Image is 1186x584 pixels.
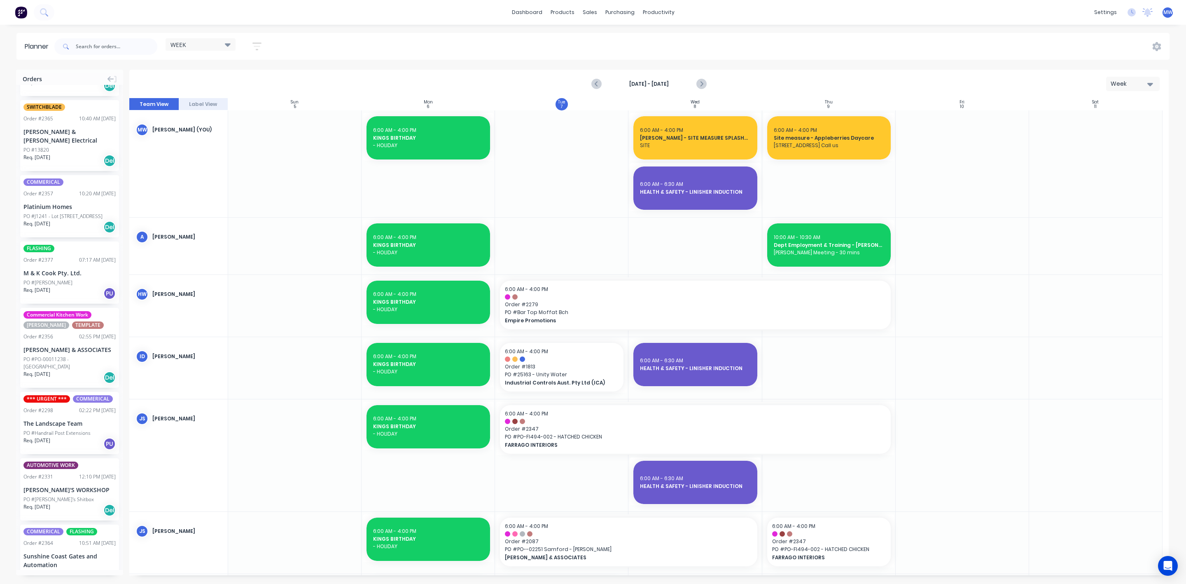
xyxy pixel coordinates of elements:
[827,105,830,109] div: 9
[129,98,179,110] button: Team View
[505,317,847,324] span: Empire Promotions
[373,528,416,535] span: 6:00 AM - 4:00 PM
[427,105,430,109] div: 6
[508,6,546,19] a: dashboard
[1106,77,1160,91] button: Week
[136,413,148,425] div: JS
[23,345,116,354] div: [PERSON_NAME] & ASSOCIATES
[373,142,483,149] span: - HOLIDAY
[25,42,53,52] div: Planner
[170,40,186,49] span: WEEK
[505,286,548,293] span: 6:00 AM - 4:00 PM
[152,233,221,241] div: [PERSON_NAME]
[23,75,42,83] span: Orders
[608,80,690,88] strong: [DATE] - [DATE]
[23,256,53,264] div: Order # 2377
[103,287,116,300] div: PU
[424,100,433,105] div: Mon
[505,523,548,530] span: 6:00 AM - 4:00 PM
[152,291,221,298] div: [PERSON_NAME]
[373,368,483,375] span: - HOLIDAY
[23,115,53,122] div: Order # 2365
[23,333,53,340] div: Order # 2356
[505,301,885,308] span: Order # 2279
[1092,100,1099,105] div: Sat
[103,438,116,450] div: PU
[373,306,483,313] span: - HOLIDAY
[373,415,416,422] span: 6:00 AM - 4:00 PM
[640,188,750,196] span: HEALTH & SAFETY - LINISHER INDUCTION
[640,134,750,142] span: [PERSON_NAME] - SITE MEASURE SPLASHBACK (Inspired Plumbing)
[23,552,116,569] div: Sunshine Coast Gates and Automation
[546,6,579,19] div: products
[774,127,817,134] span: 6:00 AM - 4:00 PM
[23,103,65,111] span: SWITCHBLADE
[152,415,221,422] div: [PERSON_NAME]
[774,234,820,241] span: 10:00 AM - 10:30 AM
[373,291,416,298] span: 6:00 AM - 4:00 PM
[1163,9,1172,16] span: MW
[136,288,148,300] div: HW
[294,105,296,109] div: 5
[23,213,103,220] div: PO #J1241 - Lot [STREET_ADDRESS]
[79,473,116,481] div: 12:10 PM [DATE]
[640,357,683,364] span: 6:00 AM - 6:30 AM
[772,546,886,553] span: PO # PO-FI494-002 - HATCHED CHICKEN
[66,528,97,535] span: FLASHING
[23,269,116,277] div: M & K Cook Pty. Ltd.
[1158,556,1178,576] div: Open Intercom Messenger
[23,321,69,329] span: [PERSON_NAME]
[23,429,91,437] div: PO #Handrail Post Extensions
[373,361,483,368] span: KINGS BIRTHDAY
[23,146,49,154] div: PO #13820
[640,127,683,134] span: 6:00 AM - 4:00 PM
[23,496,94,503] div: PO #[PERSON_NAME]'s Shitbox
[505,379,607,387] span: Industrial Controls Aust. Pty Ltd (ICA)
[152,126,221,134] div: [PERSON_NAME] (You)
[23,279,72,286] div: PO #[PERSON_NAME]
[505,433,885,441] span: PO # PO-FI494-002 - HATCHED CHICKEN
[1111,80,1149,88] div: Week
[79,256,116,264] div: 07:17 AM [DATE]
[23,419,116,428] div: The Landscape Team
[23,220,50,228] span: Req. [DATE]
[23,245,54,252] span: FLASHING
[23,407,53,414] div: Order # 2298
[772,538,886,545] span: Order # 2347
[373,127,416,134] span: 6:00 AM - 4:00 PM
[505,425,885,433] span: Order # 2347
[23,190,53,197] div: Order # 2357
[505,554,727,561] span: [PERSON_NAME] & ASSOCIATES
[136,525,148,537] div: JS
[23,371,50,378] span: Req. [DATE]
[72,321,104,329] span: TEMPLATE
[23,528,63,535] span: COMMERICAL
[103,371,116,384] div: Del
[103,504,116,516] div: Del
[23,503,50,511] span: Req. [DATE]
[152,353,221,360] div: [PERSON_NAME]
[640,475,683,482] span: 6:00 AM - 6:30 AM
[772,554,875,561] span: FARRAGO INTERIORS
[152,528,221,535] div: [PERSON_NAME]
[640,365,750,372] span: HEALTH & SAFETY - LINISHER INDUCTION
[558,100,565,105] div: Tue
[774,249,884,256] span: [PERSON_NAME] Meeting - 30 mins
[103,155,116,167] div: Del
[79,115,116,122] div: 10:40 AM [DATE]
[560,105,563,109] div: 7
[505,309,885,316] span: PO # Bar Top Moffat Bch
[23,286,50,294] span: Req. [DATE]
[136,124,148,136] div: MW
[505,441,847,449] span: FARRAGO INTERIORS
[23,473,53,481] div: Order # 2331
[1090,6,1121,19] div: settings
[15,6,27,19] img: Factory
[373,430,483,438] span: - HOLIDAY
[103,221,116,233] div: Del
[774,134,884,142] span: Site measure - Appleberries Daycare
[373,249,483,256] span: - HOLIDAY
[23,178,63,186] span: COMMERICAL
[136,350,148,363] div: ID
[373,353,416,360] span: 6:00 AM - 4:00 PM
